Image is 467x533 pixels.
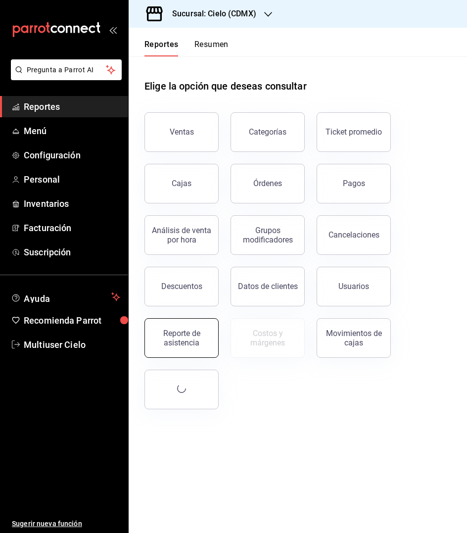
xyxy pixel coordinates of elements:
h1: Elige la opción que deseas consultar [144,79,307,94]
button: Descuentos [144,267,219,306]
div: Ticket promedio [326,127,382,137]
div: Categorías [249,127,286,137]
button: Pagos [317,164,391,203]
h3: Sucursal: Cielo (CDMX) [164,8,256,20]
div: Movimientos de cajas [323,329,384,347]
button: Grupos modificadores [231,215,305,255]
a: Cajas [144,164,219,203]
span: Sugerir nueva función [12,519,120,529]
div: Descuentos [161,282,202,291]
span: Facturación [24,221,120,235]
button: Ventas [144,112,219,152]
div: Grupos modificadores [237,226,298,244]
span: Pregunta a Parrot AI [27,65,106,75]
div: Cancelaciones [328,230,379,240]
button: Contrata inventarios para ver este reporte [231,318,305,358]
span: Multiuser Cielo [24,338,120,351]
button: Categorías [231,112,305,152]
button: Resumen [194,40,229,56]
button: open_drawer_menu [109,26,117,34]
span: Configuración [24,148,120,162]
button: Pregunta a Parrot AI [11,59,122,80]
div: Ventas [170,127,194,137]
span: Reportes [24,100,120,113]
div: Datos de clientes [238,282,298,291]
button: Datos de clientes [231,267,305,306]
span: Suscripción [24,245,120,259]
span: Recomienda Parrot [24,314,120,327]
button: Movimientos de cajas [317,318,391,358]
div: Reporte de asistencia [151,329,212,347]
div: Órdenes [253,179,282,188]
div: Usuarios [338,282,369,291]
a: Pregunta a Parrot AI [7,72,122,82]
div: Pagos [343,179,365,188]
button: Análisis de venta por hora [144,215,219,255]
button: Reportes [144,40,179,56]
span: Personal [24,173,120,186]
div: navigation tabs [144,40,229,56]
button: Usuarios [317,267,391,306]
button: Reporte de asistencia [144,318,219,358]
span: Ayuda [24,291,107,303]
div: Análisis de venta por hora [151,226,212,244]
span: Menú [24,124,120,138]
div: Costos y márgenes [237,329,298,347]
div: Cajas [172,178,192,190]
button: Ticket promedio [317,112,391,152]
span: Inventarios [24,197,120,210]
button: Cancelaciones [317,215,391,255]
button: Órdenes [231,164,305,203]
